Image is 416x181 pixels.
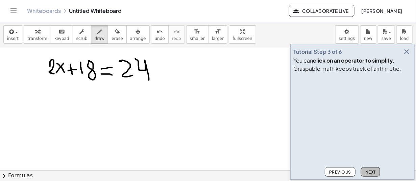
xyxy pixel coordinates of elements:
span: larger [212,36,224,41]
span: settings [339,36,355,41]
span: redo [172,36,181,41]
button: undoundo [151,25,169,44]
span: arrange [130,36,146,41]
i: format_size [194,28,200,36]
i: format_size [215,28,221,36]
b: click on an operator to simplify [313,57,393,64]
span: Previous [329,169,351,175]
div: Tutorial Step 3 of 6 [293,48,342,56]
button: keyboardkeypad [51,25,73,44]
span: smaller [190,36,205,41]
span: Next [365,169,376,175]
button: insert [3,25,22,44]
button: transform [24,25,51,44]
a: Whiteboards [27,7,61,14]
button: save [378,25,395,44]
span: erase [112,36,123,41]
button: Collaborate Live [289,5,354,17]
button: format_sizelarger [208,25,227,44]
i: keyboard [58,28,65,36]
button: load [396,25,413,44]
button: erase [108,25,126,44]
button: scrub [73,25,91,44]
span: fullscreen [233,36,252,41]
span: undo [155,36,165,41]
span: keypad [54,36,69,41]
span: [PERSON_NAME] [361,8,402,14]
span: transform [27,36,47,41]
i: undo [156,28,163,36]
span: Collaborate Live [295,8,349,14]
button: Previous [325,167,356,177]
button: [PERSON_NAME] [356,5,408,17]
button: draw [91,25,108,44]
button: Next [361,167,380,177]
span: insert [7,36,19,41]
span: load [400,36,409,41]
button: format_sizesmaller [186,25,209,44]
button: redoredo [168,25,185,44]
button: new [360,25,376,44]
button: settings [335,25,359,44]
button: fullscreen [229,25,256,44]
span: new [364,36,372,41]
i: redo [173,28,180,36]
span: save [382,36,391,41]
div: You can . Graspable math keeps track of arithmetic. [293,56,412,73]
span: draw [95,36,105,41]
span: scrub [76,36,88,41]
button: arrange [126,25,150,44]
button: Toggle navigation [8,5,19,16]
